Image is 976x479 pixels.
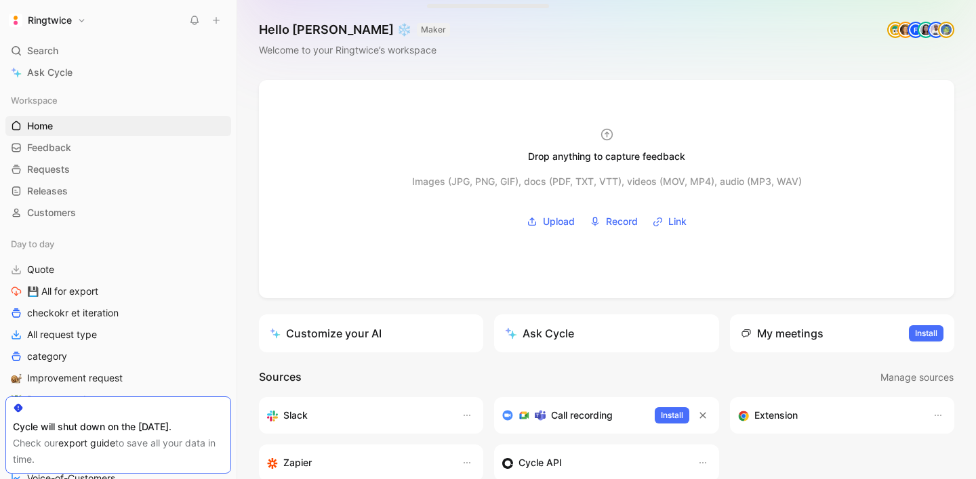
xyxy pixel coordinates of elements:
[5,181,231,201] a: Releases
[27,43,58,59] span: Search
[28,14,72,26] h1: Ringtwice
[27,119,53,133] span: Home
[880,369,954,386] span: Manage sources
[5,203,231,223] a: Customers
[5,116,231,136] a: Home
[259,42,450,58] div: Welcome to your Ringtwice’s workspace
[5,303,231,323] a: checkokr et iteration
[5,234,231,254] div: Day to day
[11,394,22,405] img: 🪲
[270,325,382,341] div: Customize your AI
[5,11,89,30] button: RingtwiceRingtwice
[5,41,231,61] div: Search
[27,350,67,363] span: category
[5,62,231,83] a: Ask Cycle
[267,455,448,471] div: Capture feedback from thousands of sources with Zapier (survey results, recordings, sheets, etc).
[8,370,24,386] button: 🐌
[551,407,613,423] h3: Call recording
[27,206,76,220] span: Customers
[27,163,70,176] span: Requests
[5,90,231,110] div: Workspace
[417,23,450,37] button: MAKER
[5,368,231,388] a: 🐌Improvement request
[655,407,689,423] button: Install
[5,390,231,410] a: 🪲Bug reported
[283,407,308,423] h3: Slack
[909,325,943,341] button: Install
[505,325,574,341] div: Ask Cycle
[27,371,123,385] span: Improvement request
[27,141,71,154] span: Feedback
[259,314,483,352] a: Customize your AI
[58,437,115,449] a: export guide
[518,455,562,471] h3: Cycle API
[648,211,691,232] button: Link
[267,407,448,423] div: Sync your customers, send feedback and get updates in Slack
[27,263,54,276] span: Quote
[668,213,687,230] span: Link
[27,328,97,341] span: All request type
[27,285,98,298] span: 💾 All for export
[889,23,902,37] img: avatar
[283,455,312,471] h3: Zapier
[585,211,643,232] button: Record
[8,392,24,408] button: 🪲
[5,259,231,280] a: Quote
[880,369,954,386] button: Manage sources
[502,407,643,423] div: Record & transcribe meetings from Zoom, Meet & Teams.
[494,314,718,352] button: Ask Cycle
[502,455,683,471] div: Sync customers & send feedback from custom sources. Get inspired by our favorite use case
[754,407,798,423] h3: Extension
[27,393,86,407] span: Bug reported
[9,14,22,27] img: Ringtwice
[919,23,933,37] img: avatar
[528,148,685,165] div: Drop anything to capture feedback
[5,138,231,158] a: Feedback
[5,346,231,367] a: category
[543,213,575,230] span: Upload
[11,93,58,107] span: Workspace
[909,23,922,37] div: F
[412,173,802,190] div: Images (JPG, PNG, GIF), docs (PDF, TXT, VTT), videos (MOV, MP4), audio (MP3, WAV)
[259,22,450,38] h1: Hello [PERSON_NAME] ❄️
[13,419,224,435] div: Cycle will shut down on the [DATE].
[899,23,912,37] img: avatar
[259,369,302,386] h2: Sources
[5,159,231,180] a: Requests
[5,234,231,432] div: Day to dayQuote💾 All for exportcheckokr et iterationAll request typecategory🐌Improvement request🪲...
[27,64,73,81] span: Ask Cycle
[939,23,953,37] img: avatar
[27,184,68,198] span: Releases
[11,237,54,251] span: Day to day
[13,435,224,467] div: Check our to save all your data in time.
[661,409,683,422] span: Install
[915,327,937,340] span: Install
[5,281,231,301] a: 💾 All for export
[11,373,22,383] img: 🐌
[27,306,119,320] span: checkokr et iteration
[5,325,231,345] a: All request type
[738,407,919,423] div: Capture feedback from anywhere on the web
[929,23,943,37] img: avatar
[522,211,579,232] button: Upload
[741,325,823,341] div: My meetings
[606,213,638,230] span: Record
